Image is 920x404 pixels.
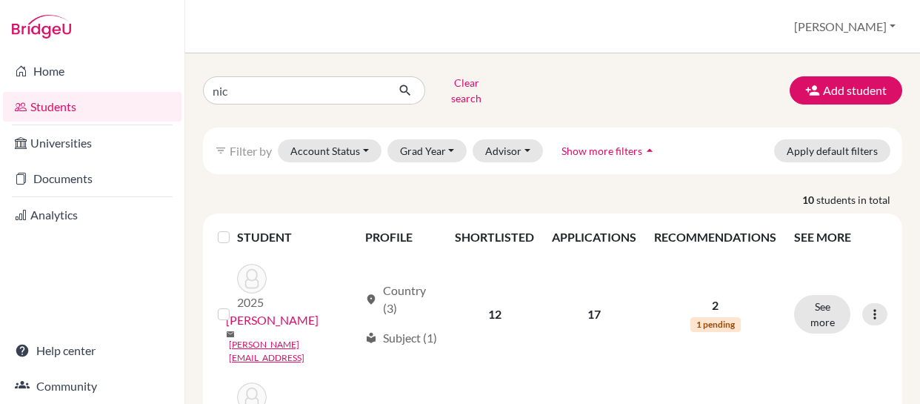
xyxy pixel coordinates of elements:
button: Apply default filters [774,139,890,162]
button: [PERSON_NAME] [787,13,902,41]
span: Show more filters [561,145,642,157]
input: Find student by name... [203,76,387,105]
p: 2 [654,297,776,314]
th: SHORTLISTED [446,219,543,255]
i: filter_list [215,145,227,156]
div: Subject (1) [365,329,437,347]
th: APPLICATIONS [543,219,645,255]
span: 1 pending [690,317,741,332]
a: [PERSON_NAME][EMAIL_ADDRESS] [229,338,359,365]
th: PROFILE [356,219,446,255]
button: Grad Year [387,139,467,162]
div: Country (3) [365,282,437,317]
td: 12 [446,255,543,374]
i: arrow_drop_up [642,143,657,158]
a: Students [3,92,181,122]
button: Add student [790,76,902,105]
button: Clear search [425,71,507,110]
span: students in total [816,192,902,208]
span: local_library [365,332,377,344]
a: Help center [3,336,181,365]
button: See more [794,295,850,334]
a: Community [3,371,181,401]
button: Advisor [473,139,543,162]
a: Universities [3,128,181,158]
span: mail [226,330,235,339]
a: Home [3,56,181,86]
button: Account Status [278,139,381,162]
button: Show more filtersarrow_drop_up [549,139,670,162]
a: [PERSON_NAME] [226,311,319,329]
span: Filter by [230,144,272,158]
th: RECOMMENDATIONS [645,219,785,255]
span: location_on [365,294,377,305]
a: Analytics [3,200,181,230]
strong: 10 [802,192,816,208]
th: SEE MORE [785,219,896,255]
p: 2025 [237,294,267,311]
a: Documents [3,164,181,193]
th: STUDENT [237,219,356,255]
img: Abente Hellmers, Nicolás [237,264,267,294]
img: Bridge-U [12,15,71,39]
td: 17 [543,255,645,374]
